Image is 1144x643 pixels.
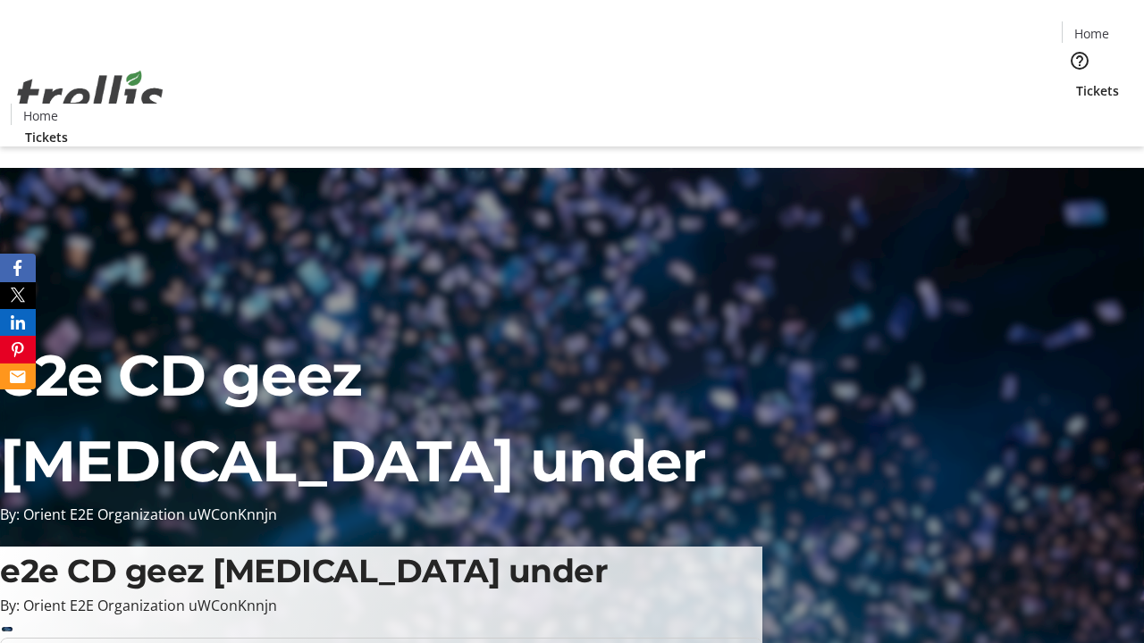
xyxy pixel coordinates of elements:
[11,51,170,140] img: Orient E2E Organization uWConKnnjn's Logo
[25,128,68,146] span: Tickets
[1076,81,1119,100] span: Tickets
[1062,100,1098,136] button: Cart
[12,106,69,125] a: Home
[1063,24,1120,43] a: Home
[1074,24,1109,43] span: Home
[11,128,82,146] a: Tickets
[23,106,58,125] span: Home
[1062,81,1133,100] a: Tickets
[1062,43,1098,79] button: Help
